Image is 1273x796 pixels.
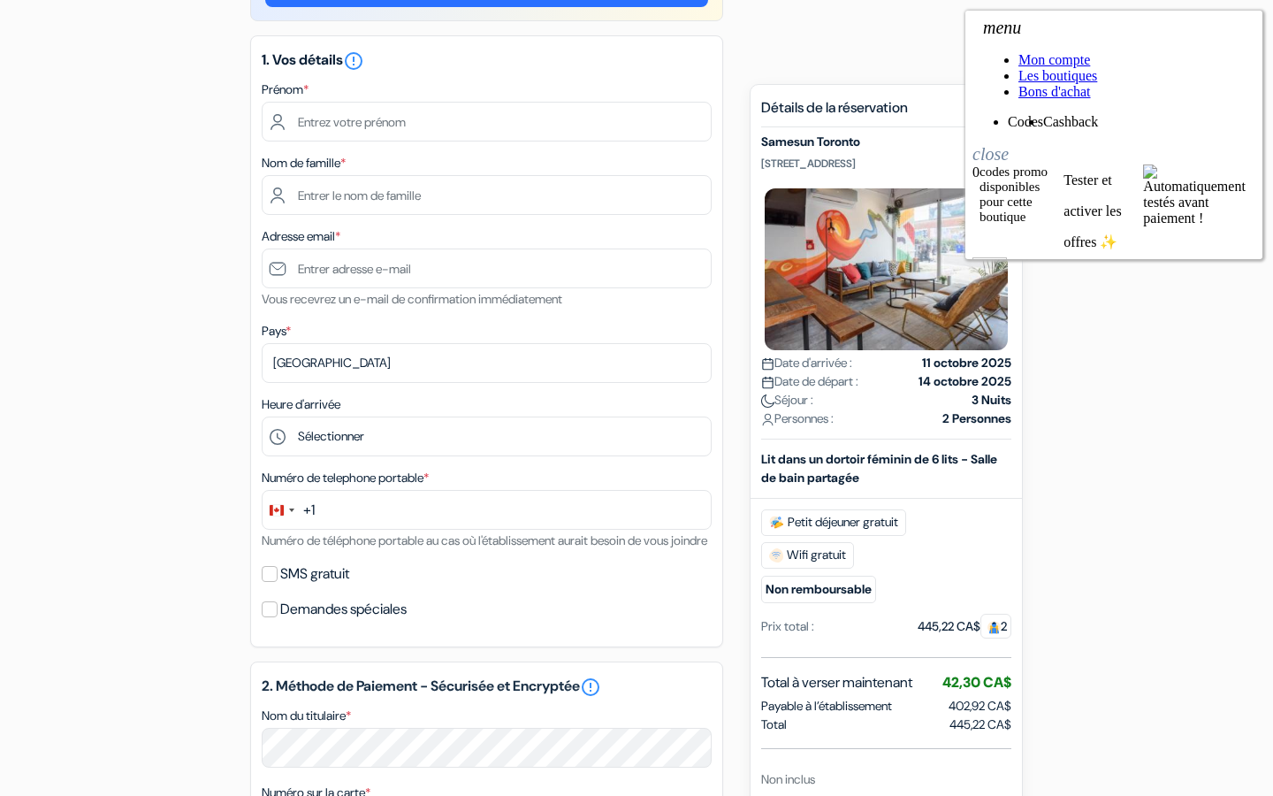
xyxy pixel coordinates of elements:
[918,617,1011,636] div: 445,22 CA$
[263,491,315,529] button: Change country, selected Canada (+1)
[262,322,291,341] label: Pays
[343,50,364,69] a: error_outline
[262,102,712,142] input: Entrez votre prénom
[949,716,1011,734] span: 445,22 CA$
[761,413,774,426] img: user_icon.svg
[761,409,834,428] span: Personnes :
[761,134,1011,149] h5: Samesun Toronto
[262,532,707,548] small: Numéro de téléphone portable au cas où l'établissement aurait besoin de vous joindre
[262,249,712,288] input: Entrer adresse e-mail
[262,707,351,725] label: Nom du titulaire
[580,677,601,698] a: error_outline
[262,227,340,246] label: Adresse email
[761,542,854,569] span: Wifi gratuit
[761,509,906,536] span: Petit déjeuner gratuit
[262,50,712,72] h5: 1. Vos détails
[7,126,43,153] i: close
[262,677,712,698] h5: 2. Méthode de Paiement - Sécurisée et Encryptée
[53,73,126,88] a: Bons d'achat
[761,354,852,372] span: Date d'arrivée :
[761,617,814,636] div: Prix total :
[761,157,1011,171] p: [STREET_ADDRESS]
[178,168,290,216] div: Automatiquement testés avant paiement !
[972,391,1011,409] strong: 3 Nuits
[98,162,156,239] a: Tester et activer les offres ✨
[980,614,1011,639] span: 2
[769,516,784,530] img: free_breakfast.svg
[262,469,429,487] label: Numéro de telephone portable
[761,372,858,391] span: Date de départ :
[7,247,42,281] img: bonusPresent.png
[262,291,562,307] small: Vous recevrez un e-mail de confirmation immédiatement
[949,698,1011,714] span: 402,92 CA$
[53,57,132,73] a: Les boutiques
[922,354,1011,372] strong: 11 octobre 2025
[761,716,787,734] span: Total
[761,357,774,371] img: calendar.svg
[262,80,309,99] label: Prénom
[769,548,783,563] img: free_wifi.svg
[14,154,98,247] div: codes promo disponibles pour cette boutique
[761,770,1011,789] div: Non inclus
[761,451,997,486] b: Lit dans un dortoir féminin de 6 lits - Salle de bain partagée
[761,672,912,693] span: Total à verser maintenant
[919,372,1011,391] strong: 14 octobre 2025
[942,409,1011,428] strong: 2 Personnes
[280,597,407,622] label: Demandes spéciales
[761,99,1011,127] h5: Détails de la réservation
[761,697,892,716] span: Payable à l’établissement
[942,673,1011,692] span: 42,30 CA$
[78,103,133,119] a: Cashback
[262,175,712,215] input: Entrer le nom de famille
[280,562,349,586] label: SMS gratuit
[53,42,125,57] a: Mon compte
[343,50,364,72] i: error_outline
[761,576,876,603] small: Non remboursable
[987,621,1001,634] img: guest.svg
[761,376,774,389] img: calendar.svg
[262,395,340,414] label: Heure d'arrivée
[761,391,813,409] span: Séjour :
[303,500,315,521] div: +1
[7,154,14,247] div: 0
[262,154,346,172] label: Nom de famille
[761,394,774,408] img: moon.svg
[178,154,192,168] img: unicorn-tip.svg
[42,103,78,119] a: Codes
